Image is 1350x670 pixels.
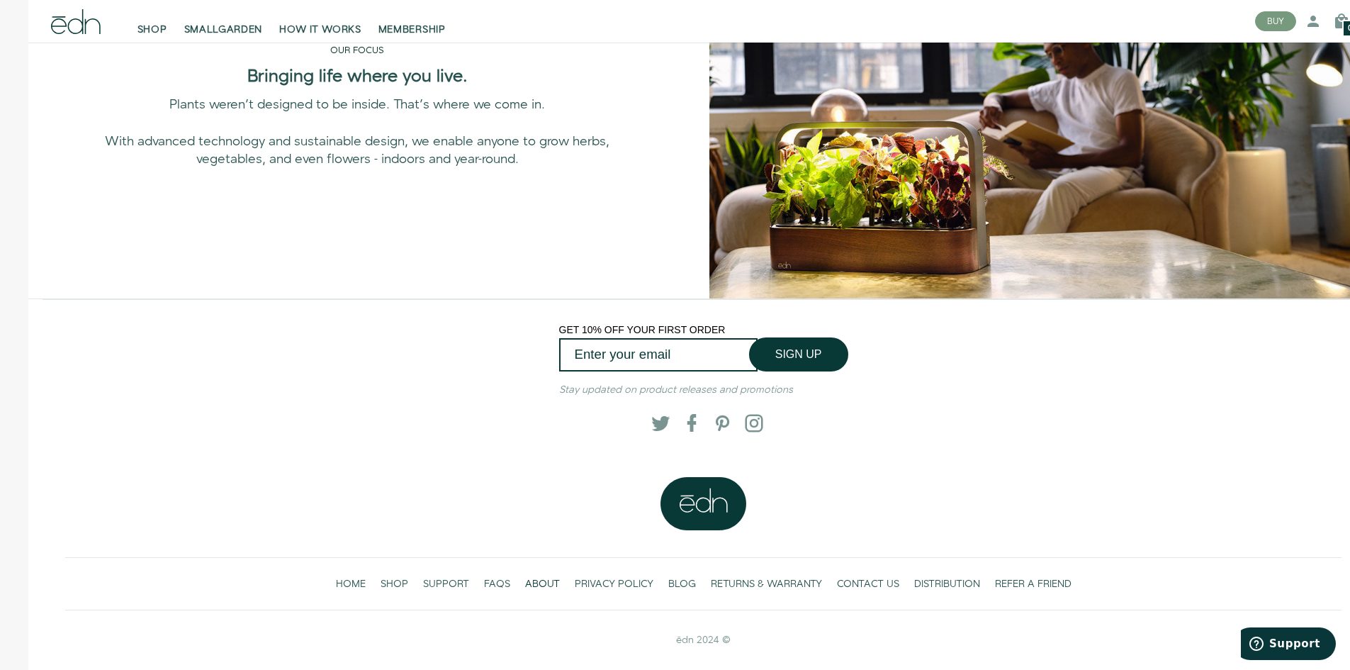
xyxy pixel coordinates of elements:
[129,6,176,37] a: SHOP
[559,383,793,397] em: Stay updated on product releases and promotions
[987,569,1079,598] a: REFER A FRIEND
[668,577,696,591] span: BLOG
[660,569,703,598] a: BLOG
[373,569,415,598] a: SHOP
[271,6,369,37] a: HOW IT WORKS
[247,65,468,89] b: Bringing life where you live.
[711,577,822,591] span: RETURNS & WARRANTY
[906,569,987,598] a: DISTRIBUTION
[1241,627,1336,663] iframe: Opens a widget where you can find more information
[176,6,271,37] a: SMALLGARDEN
[676,633,731,647] span: ēdn 2024 ©
[567,569,660,598] a: PRIVACY POLICY
[517,569,567,598] a: ABOUT
[328,569,373,598] a: HOME
[370,6,454,37] a: MEMBERSHIP
[28,44,687,57] div: OUR FOCUS
[703,569,829,598] a: RETURNS & WARRANTY
[914,577,980,591] span: DISTRIBUTION
[995,577,1071,591] span: REFER A FRIEND
[837,577,899,591] span: CONTACT US
[749,337,848,372] button: SIGN UP
[829,569,906,598] a: CONTACT US
[137,23,167,37] span: SHOP
[1255,11,1296,31] button: BUY
[336,577,366,591] span: HOME
[381,577,408,591] span: SHOP
[484,577,510,591] span: FAQS
[279,23,361,37] span: HOW IT WORKS
[476,569,517,598] a: FAQS
[378,23,446,37] span: MEMBERSHIP
[28,96,687,187] div: Plants weren't designed to be inside. That’s where we come in. With advanced technology and susta...
[559,338,758,372] input: Enter your email
[559,324,726,335] span: GET 10% OFF YOUR FIRST ORDER
[415,569,476,598] a: SUPPORT
[184,23,263,37] span: SMALLGARDEN
[525,577,560,591] span: ABOUT
[575,577,653,591] span: PRIVACY POLICY
[423,577,469,591] span: SUPPORT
